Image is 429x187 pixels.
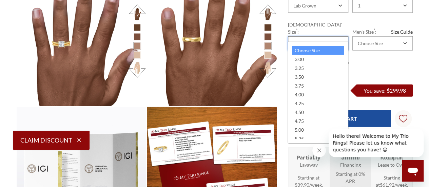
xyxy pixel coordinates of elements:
[296,152,321,162] img: Layaway
[399,93,407,144] svg: Wish Lists
[292,90,344,99] div: 4.00
[364,87,406,94] span: You save: $299.98
[292,117,344,126] div: 4.75
[329,129,424,157] iframe: Message from company
[292,64,344,73] div: 3.25
[292,134,344,143] div: 5.25
[312,144,326,157] iframe: Close message
[288,36,348,51] div: Combobox
[292,46,344,55] div: Choose Size
[402,160,424,182] iframe: Button to launch messaging window
[292,126,344,134] div: 5.00
[292,99,344,108] div: 4.25
[391,28,413,35] a: Size Guide
[292,73,344,81] div: 3.50
[378,161,406,168] strong: Lease to Own
[292,108,344,117] div: 4.50
[395,110,412,127] a: Wish Lists
[300,161,318,168] strong: Layaway
[293,3,316,8] div: Lab Grown
[292,81,344,90] div: 3.75
[13,131,90,150] button: Claim Discount
[358,3,360,8] div: 1
[288,21,348,35] label: [DEMOGRAPHIC_DATA]' Size :
[293,41,318,46] div: Choose Size
[352,28,413,35] label: Men's Size :
[352,36,413,51] div: Combobox
[292,55,344,64] div: 3.00
[340,161,360,168] strong: Financing
[358,41,383,46] div: Choose Size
